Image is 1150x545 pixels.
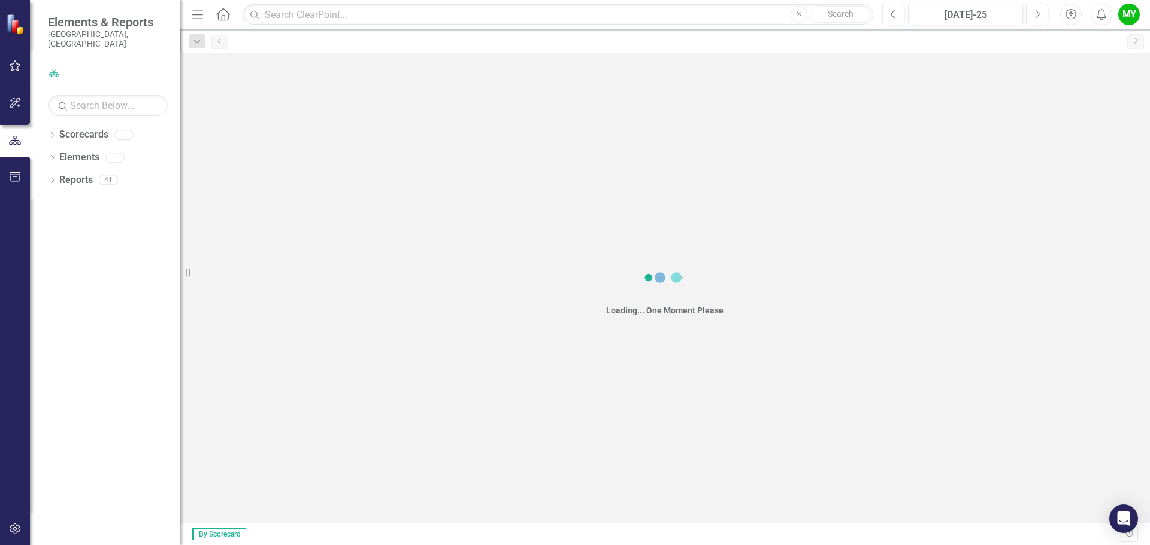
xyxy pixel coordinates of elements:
[192,528,246,540] span: By Scorecard
[912,8,1019,22] div: [DATE]-25
[1109,504,1138,533] div: Open Intercom Messenger
[48,29,168,49] small: [GEOGRAPHIC_DATA], [GEOGRAPHIC_DATA]
[6,14,27,35] img: ClearPoint Strategy
[59,151,99,165] a: Elements
[828,9,854,19] span: Search
[59,128,108,142] a: Scorecards
[243,4,873,25] input: Search ClearPoint...
[99,175,118,185] div: 41
[1118,4,1140,25] button: MY
[606,305,724,316] div: Loading... One Moment Please
[48,95,168,116] input: Search Below...
[59,173,93,187] a: Reports
[810,6,870,23] button: Search
[908,4,1023,25] button: [DATE]-25
[48,15,168,29] span: Elements & Reports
